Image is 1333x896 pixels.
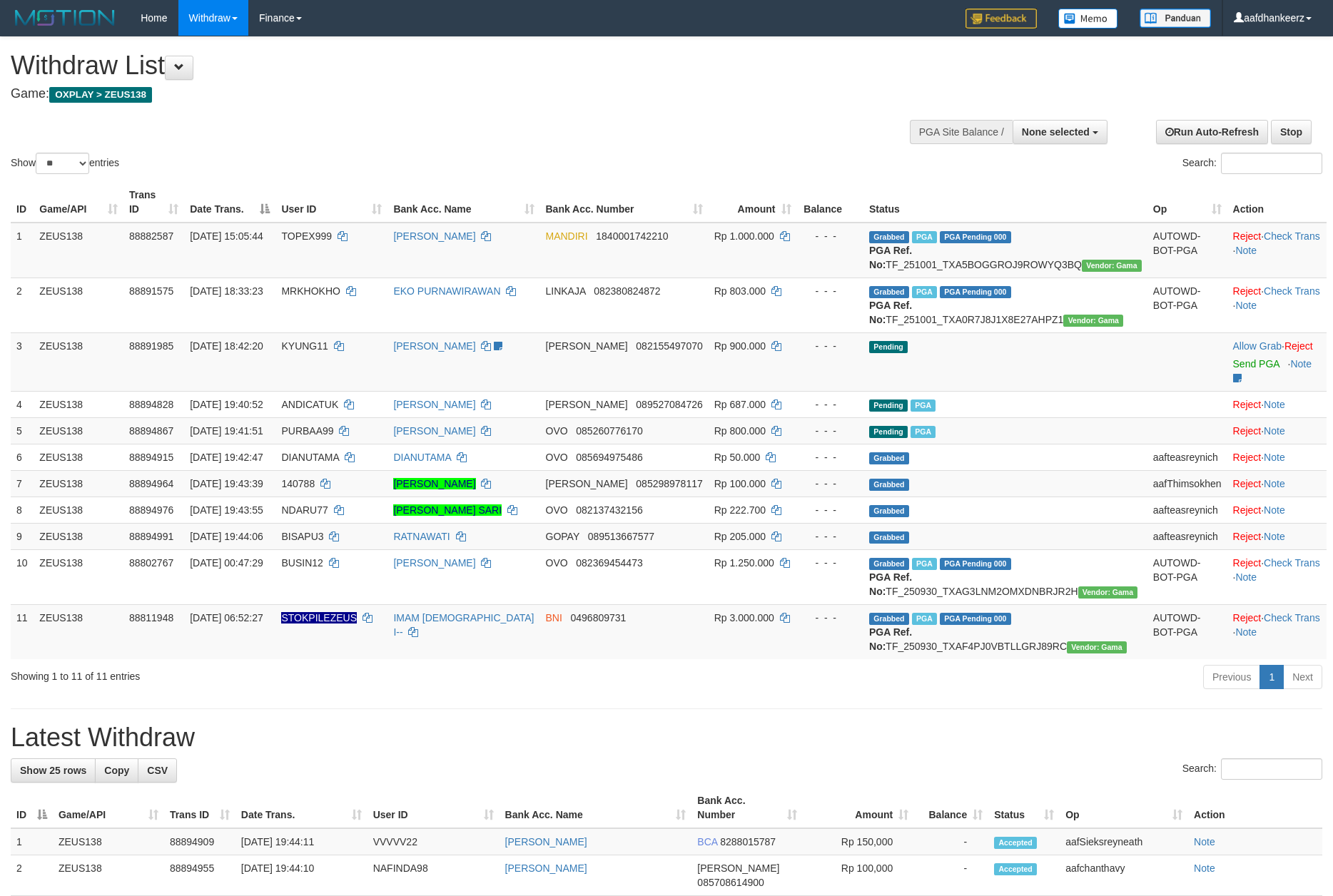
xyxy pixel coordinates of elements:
[281,399,338,410] span: ANDICATUK
[803,397,858,412] div: - - -
[1156,120,1268,144] a: Run Auto-Refresh
[1147,278,1227,332] td: AUTOWD-BOT-PGA
[34,604,123,659] td: ZEUS138
[697,836,717,847] span: BCA
[546,531,579,542] span: GOPAY
[129,425,173,437] span: 88894867
[803,556,858,570] div: - - -
[34,497,123,523] td: ZEUS138
[714,285,766,297] span: Rp 803.000
[11,7,119,29] img: MOTION_logo.png
[190,285,263,297] span: [DATE] 18:33:23
[1227,417,1327,444] td: ·
[988,788,1060,828] th: Status: activate to sort column ascending
[803,828,914,855] td: Rp 150,000
[576,557,642,569] span: Copy 082369454473 to clipboard
[34,523,123,549] td: ZEUS138
[1182,153,1322,174] label: Search:
[368,828,500,855] td: VVVVV22
[1284,340,1313,352] a: Reject
[184,182,275,223] th: Date Trans.: activate to sort column descending
[994,863,1037,875] span: Accepted
[11,758,96,783] a: Show 25 rows
[546,557,568,569] span: OVO
[34,444,123,470] td: ZEUS138
[869,558,909,570] span: Grabbed
[11,417,34,444] td: 5
[594,285,660,297] span: Copy 082380824872 to clipboard
[869,479,909,491] span: Grabbed
[965,9,1037,29] img: Feedback.jpg
[914,788,988,828] th: Balance: activate to sort column ascending
[803,788,914,828] th: Amount: activate to sort column ascending
[1060,828,1188,855] td: aafSieksreyneath
[1264,399,1285,410] a: Note
[164,828,235,855] td: 88894909
[34,332,123,391] td: ZEUS138
[571,612,627,623] span: Copy 0496809731 to clipboard
[11,723,1322,752] h1: Latest Withdraw
[714,504,766,516] span: Rp 222.700
[190,504,263,516] span: [DATE] 19:43:55
[914,828,988,855] td: -
[869,613,909,625] span: Grabbed
[576,504,642,516] span: Copy 082137432156 to clipboard
[1233,612,1262,623] a: Reject
[803,450,858,464] div: - - -
[1271,120,1312,144] a: Stop
[1203,665,1260,689] a: Previous
[129,531,173,542] span: 88894991
[546,612,562,623] span: BNI
[1233,478,1262,489] a: Reject
[869,505,909,517] span: Grabbed
[803,284,858,298] div: - - -
[393,557,475,569] a: [PERSON_NAME]
[1147,604,1227,659] td: AUTOWD-BOT-PGA
[546,285,586,297] span: LINKAJA
[540,182,709,223] th: Bank Acc. Number: activate to sort column ascending
[1013,120,1108,144] button: None selected
[1233,340,1282,352] a: Allow Grab
[11,470,34,497] td: 7
[123,182,184,223] th: Trans ID: activate to sort column ascending
[281,230,332,242] span: TOPEX999
[129,612,173,623] span: 88811948
[129,340,173,352] span: 88891985
[1082,260,1142,272] span: Vendor URL: https://trx31.1velocity.biz
[691,788,803,828] th: Bank Acc. Number: activate to sort column ascending
[720,836,776,847] span: Copy 8288015787 to clipboard
[1264,504,1285,516] a: Note
[1147,549,1227,604] td: AUTOWD-BOT-PGA
[869,245,912,270] b: PGA Ref. No:
[714,230,774,242] span: Rp 1.000.000
[11,549,34,604] td: 10
[714,612,774,623] span: Rp 3.000.000
[129,399,173,410] span: 88894828
[393,452,451,463] a: DIANUTAMA
[190,478,263,489] span: [DATE] 19:43:39
[34,417,123,444] td: ZEUS138
[1227,278,1327,332] td: · ·
[1147,223,1227,278] td: AUTOWD-BOT-PGA
[1060,855,1188,896] td: aafchanthavy
[281,531,323,542] span: BISAPU3
[546,399,628,410] span: [PERSON_NAME]
[505,862,587,874] a: [PERSON_NAME]
[1235,245,1257,256] a: Note
[803,229,858,243] div: - - -
[393,285,500,297] a: EKO PURNAWIRAWAN
[546,425,568,437] span: OVO
[803,611,858,625] div: - - -
[11,828,53,855] td: 1
[1078,586,1138,599] span: Vendor URL: https://trx31.1velocity.biz
[912,558,937,570] span: Marked by aafsreyleap
[1063,315,1123,327] span: Vendor URL: https://trx31.1velocity.biz
[803,424,858,438] div: - - -
[596,230,668,242] span: Copy 1840001742210 to clipboard
[1227,182,1327,223] th: Action
[697,862,779,874] span: [PERSON_NAME]
[803,339,858,353] div: - - -
[546,452,568,463] span: OVO
[1227,223,1327,278] td: · ·
[714,478,766,489] span: Rp 100.000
